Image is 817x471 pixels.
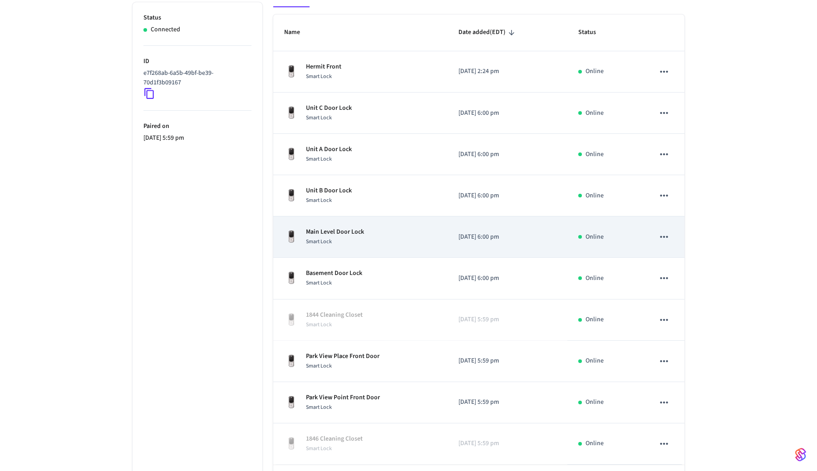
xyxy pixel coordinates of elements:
p: Status [143,13,251,23]
table: sticky table [273,15,684,465]
p: Unit C Door Lock [306,103,352,113]
span: Smart Lock [306,362,332,370]
p: Park View Place Front Door [306,352,379,361]
p: [DATE] 6:00 pm [458,150,556,159]
img: Yale Assure Touchscreen Wifi Smart Lock, Satin Nickel, Front [284,313,299,327]
p: Basement Door Lock [306,269,362,278]
p: Online [586,108,604,118]
p: [DATE] 6:00 pm [458,108,556,118]
p: Online [586,315,604,324]
p: [DATE] 5:59 pm [458,315,556,324]
span: Name [284,25,312,39]
span: Smart Lock [306,196,332,204]
img: Yale Assure Touchscreen Wifi Smart Lock, Satin Nickel, Front [284,354,299,368]
p: [DATE] 6:00 pm [458,274,556,283]
p: Online [586,397,604,407]
img: SeamLogoGradient.69752ec5.svg [795,447,806,462]
span: Status [578,25,608,39]
span: Smart Lock [306,238,332,245]
p: Online [586,232,604,242]
p: [DATE] 5:59 pm [458,439,556,448]
img: Yale Assure Touchscreen Wifi Smart Lock, Satin Nickel, Front [284,64,299,79]
p: 1846 Cleaning Closet [306,434,363,444]
img: Yale Assure Touchscreen Wifi Smart Lock, Satin Nickel, Front [284,271,299,285]
p: Online [586,274,604,283]
p: Hermit Front [306,62,341,72]
span: Smart Lock [306,155,332,163]
p: Unit A Door Lock [306,145,352,154]
p: Main Level Door Lock [306,227,364,237]
p: 1844 Cleaning Closet [306,310,363,320]
p: [DATE] 6:00 pm [458,232,556,242]
p: Online [586,439,604,448]
span: Smart Lock [306,279,332,287]
p: Park View Point Front Door [306,393,380,402]
span: Smart Lock [306,73,332,80]
p: [DATE] 5:59 pm [458,356,556,366]
img: Yale Assure Touchscreen Wifi Smart Lock, Satin Nickel, Front [284,395,299,410]
img: Yale Assure Touchscreen Wifi Smart Lock, Satin Nickel, Front [284,147,299,162]
p: [DATE] 5:59 pm [143,133,251,143]
p: [DATE] 2:24 pm [458,67,556,76]
span: Smart Lock [306,114,332,122]
img: Yale Assure Touchscreen Wifi Smart Lock, Satin Nickel, Front [284,437,299,451]
span: Date added(EDT) [458,25,517,39]
p: ID [143,57,251,66]
span: Smart Lock [306,403,332,411]
p: Connected [151,25,180,34]
span: Smart Lock [306,321,332,329]
p: Online [586,67,604,76]
p: Online [586,191,604,201]
img: Yale Assure Touchscreen Wifi Smart Lock, Satin Nickel, Front [284,106,299,120]
p: Paired on [143,122,251,131]
span: Smart Lock [306,445,332,452]
img: Yale Assure Touchscreen Wifi Smart Lock, Satin Nickel, Front [284,188,299,203]
p: [DATE] 6:00 pm [458,191,556,201]
p: Online [586,150,604,159]
p: Online [586,356,604,366]
p: [DATE] 5:59 pm [458,397,556,407]
img: Yale Assure Touchscreen Wifi Smart Lock, Satin Nickel, Front [284,230,299,244]
p: Unit B Door Lock [306,186,352,196]
p: e7f268ab-6a5b-49bf-be39-70d1f3b09167 [143,69,248,88]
